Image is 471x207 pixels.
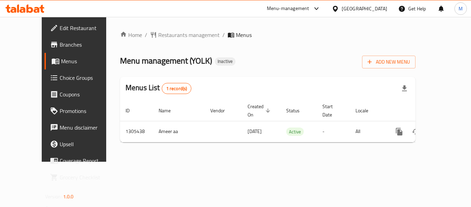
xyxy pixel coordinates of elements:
[45,192,62,201] span: Version:
[44,136,120,152] a: Upsell
[162,83,192,94] div: Total records count
[385,100,463,121] th: Actions
[368,58,410,66] span: Add New Menu
[126,106,139,115] span: ID
[248,102,272,119] span: Created On
[44,36,120,53] a: Branches
[120,53,212,68] span: Menu management ( YOLK )
[60,173,115,181] span: Grocery Checklist
[60,74,115,82] span: Choice Groups
[248,127,262,136] span: [DATE]
[44,152,120,169] a: Coverage Report
[150,31,220,39] a: Restaurants management
[215,57,235,66] div: Inactive
[63,192,74,201] span: 1.0.0
[286,106,309,115] span: Status
[44,103,120,119] a: Promotions
[408,123,424,140] button: Change Status
[153,121,205,142] td: Ameer aa
[44,53,120,69] a: Menus
[322,102,342,119] span: Start Date
[162,85,191,92] span: 1 record(s)
[44,69,120,86] a: Choice Groups
[60,90,115,98] span: Coupons
[120,31,142,39] a: Home
[60,40,115,49] span: Branches
[210,106,234,115] span: Vendor
[396,80,413,97] div: Export file
[222,31,225,39] li: /
[317,121,350,142] td: -
[391,123,408,140] button: more
[126,83,191,94] h2: Menus List
[60,24,115,32] span: Edit Restaurant
[120,100,463,142] table: enhanced table
[145,31,147,39] li: /
[61,57,115,65] span: Menus
[459,5,463,12] span: M
[267,4,309,13] div: Menu-management
[44,86,120,103] a: Coupons
[215,58,235,64] span: Inactive
[286,128,304,136] span: Active
[60,123,115,132] span: Menu disclaimer
[120,121,153,142] td: 1305438
[60,140,115,148] span: Upsell
[44,119,120,136] a: Menu disclaimer
[44,20,120,36] a: Edit Restaurant
[44,169,120,186] a: Grocery Checklist
[350,121,385,142] td: All
[286,128,304,136] div: Active
[60,107,115,115] span: Promotions
[355,106,377,115] span: Locale
[362,56,415,68] button: Add New Menu
[159,106,180,115] span: Name
[120,31,415,39] nav: breadcrumb
[158,31,220,39] span: Restaurants management
[342,5,387,12] div: [GEOGRAPHIC_DATA]
[236,31,252,39] span: Menus
[60,157,115,165] span: Coverage Report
